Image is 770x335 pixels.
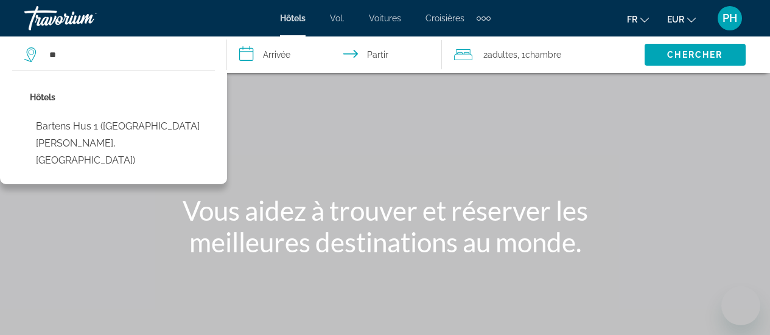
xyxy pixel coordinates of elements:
[425,13,464,23] a: Croisières
[645,44,746,66] button: Recherche
[525,50,561,60] font: Chambre
[477,9,491,28] button: Éléments de navigation supplémentaires
[30,115,215,172] button: Select hotel: Bartens Hus 1 (Sankt Peter-Ording, DE)
[667,50,723,60] font: Chercher
[667,10,696,28] button: Changer de devise
[488,50,517,60] font: adultes
[721,286,760,325] iframe: Bouton de lancement de la fenêtre de messagerie
[714,5,746,31] button: Menu utilisateur
[442,36,645,73] button: Voyageurs : 2 adultes, 0 enfants
[30,89,215,106] p: Hotel options
[280,13,306,23] a: Hôtels
[483,50,488,60] font: 2
[723,12,737,24] font: PH
[330,13,345,23] a: Vol.
[627,10,649,28] button: Changer de langue
[48,46,208,64] input: Rechercher une destination hôtelière
[183,195,588,258] font: Vous aidez à trouver et réserver les meilleures destinations au monde.
[369,13,401,23] a: Voitures
[627,15,637,24] font: fr
[24,2,146,34] a: Travorium
[227,36,442,73] button: Sélectionnez la date d'arrivée et de départ
[517,50,525,60] font: , 1
[667,15,684,24] font: EUR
